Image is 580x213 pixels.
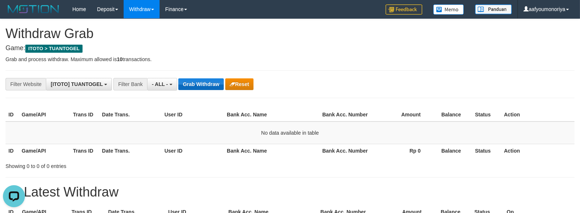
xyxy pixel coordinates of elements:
th: Trans ID [70,144,99,157]
div: Filter Bank [113,78,147,90]
th: Rp 0 [371,144,432,157]
div: Filter Website [6,78,46,90]
th: Bank Acc. Name [224,108,319,122]
td: No data available in table [6,122,574,144]
th: Bank Acc. Name [224,144,319,157]
h1: Withdraw Grab [6,26,574,41]
button: [ITOTO] TUANTOGEL [46,78,112,90]
th: Trans ID [70,108,99,122]
th: User ID [161,108,224,122]
th: Bank Acc. Number [320,108,371,122]
h4: Game: [6,45,574,52]
img: Feedback.jpg [386,4,422,15]
th: Game/API [19,144,70,157]
th: ID [6,144,19,157]
th: Game/API [19,108,70,122]
p: Grab and process withdraw. Maximum allowed is transactions. [6,56,574,63]
button: - ALL - [147,78,177,90]
th: Date Trans. [99,108,161,122]
th: User ID [161,144,224,157]
th: Balance [432,108,472,122]
img: MOTION_logo.png [6,4,61,15]
button: Reset [225,78,253,90]
span: ITOTO > TUANTOGEL [25,45,83,53]
th: Action [501,108,574,122]
th: Status [472,108,501,122]
th: Balance [432,144,472,157]
strong: 10 [117,56,123,62]
th: Bank Acc. Number [320,144,371,157]
h1: 15 Latest Withdraw [6,185,574,199]
span: - ALL - [152,81,168,87]
th: Action [501,144,574,157]
button: Open LiveChat chat widget [3,3,25,25]
div: Showing 0 to 0 of 0 entries [6,160,236,170]
img: Button%20Memo.svg [433,4,464,15]
th: Status [472,144,501,157]
th: ID [6,108,19,122]
th: Amount [371,108,432,122]
button: Grab Withdraw [178,78,223,90]
img: panduan.png [475,4,512,14]
span: [ITOTO] TUANTOGEL [51,81,103,87]
th: Date Trans. [99,144,161,157]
